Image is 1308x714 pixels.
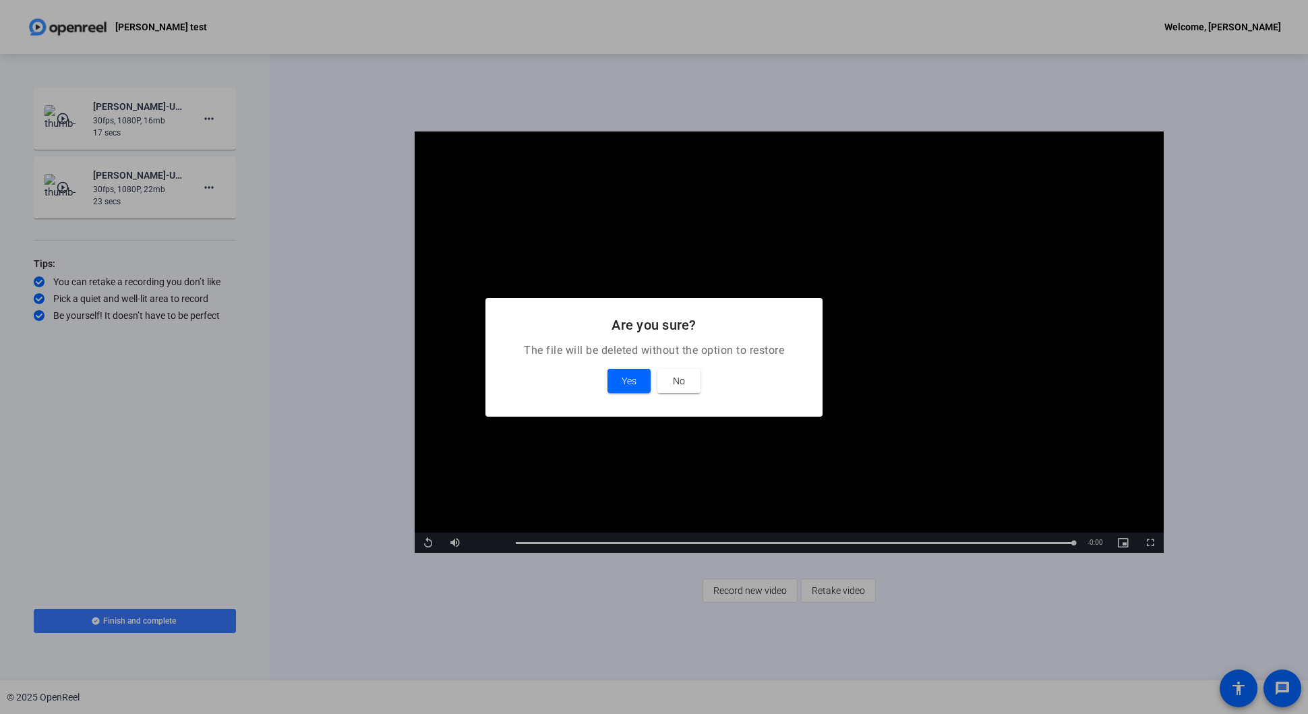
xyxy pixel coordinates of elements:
[502,343,806,359] p: The file will be deleted without the option to restore
[607,369,651,393] button: Yes
[657,369,701,393] button: No
[673,373,685,389] span: No
[622,373,636,389] span: Yes
[502,314,806,336] h2: Are you sure?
